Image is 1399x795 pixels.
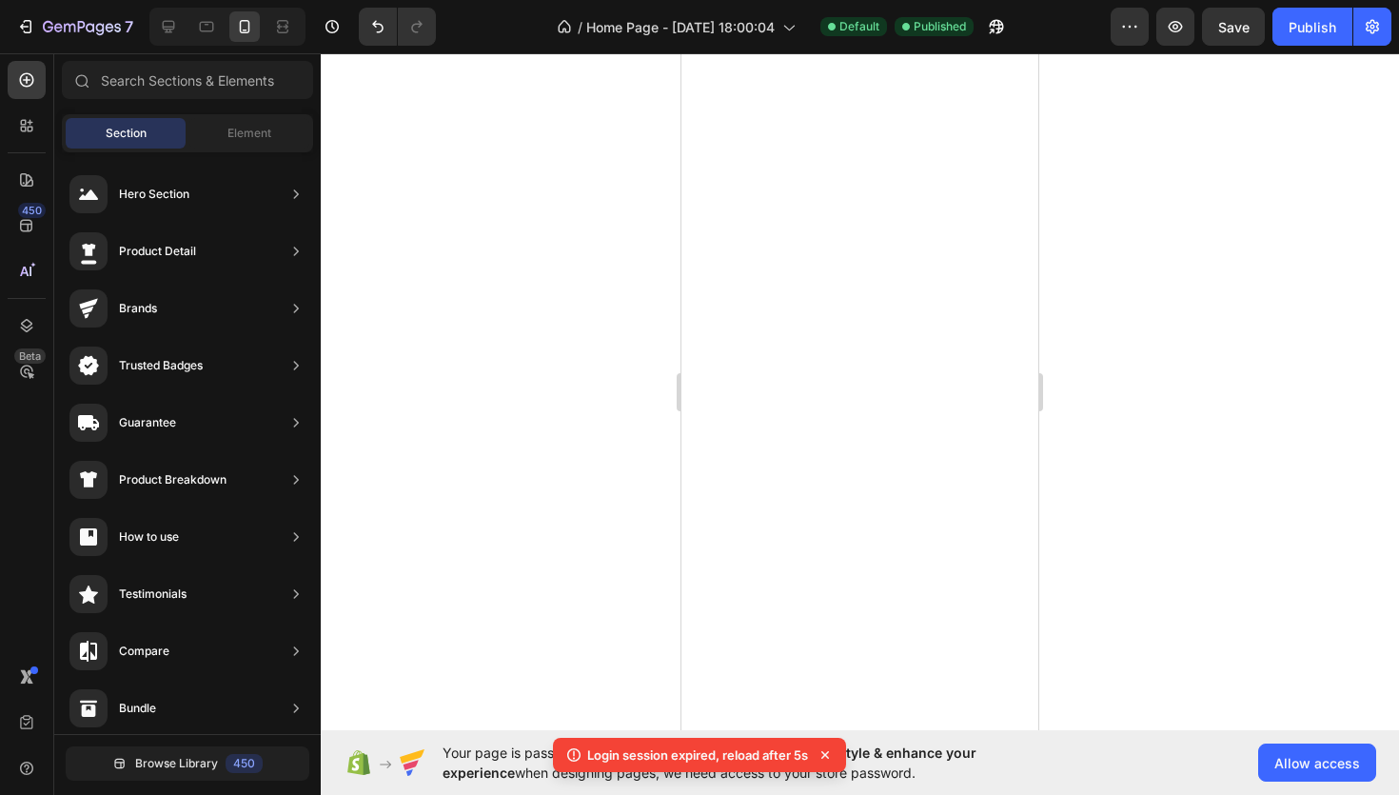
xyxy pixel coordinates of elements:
[18,203,46,218] div: 450
[119,585,187,604] div: Testimonials
[8,8,142,46] button: 7
[66,746,309,781] button: Browse Library450
[62,61,313,99] input: Search Sections & Elements
[119,527,179,547] div: How to use
[578,17,582,37] span: /
[914,18,966,35] span: Published
[227,125,271,142] span: Element
[119,470,227,489] div: Product Breakdown
[839,18,879,35] span: Default
[1289,17,1336,37] div: Publish
[106,125,147,142] span: Section
[1274,753,1360,773] span: Allow access
[1258,744,1376,782] button: Allow access
[125,15,133,38] p: 7
[359,8,436,46] div: Undo/Redo
[119,299,157,318] div: Brands
[443,743,1051,783] span: Your page is password protected. To when designing pages, we need access to your store password.
[1202,8,1265,46] button: Save
[119,413,176,432] div: Guarantee
[587,745,808,765] p: Login session expired, reload after 5s
[119,642,169,661] div: Compare
[119,185,189,204] div: Hero Section
[119,242,196,261] div: Product Detail
[681,53,1038,730] iframe: Design area
[135,755,218,772] span: Browse Library
[226,754,263,773] div: 450
[1272,8,1352,46] button: Publish
[586,17,775,37] span: Home Page - [DATE] 18:00:04
[119,356,203,375] div: Trusted Badges
[119,699,156,718] div: Bundle
[1218,19,1250,35] span: Save
[14,348,46,364] div: Beta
